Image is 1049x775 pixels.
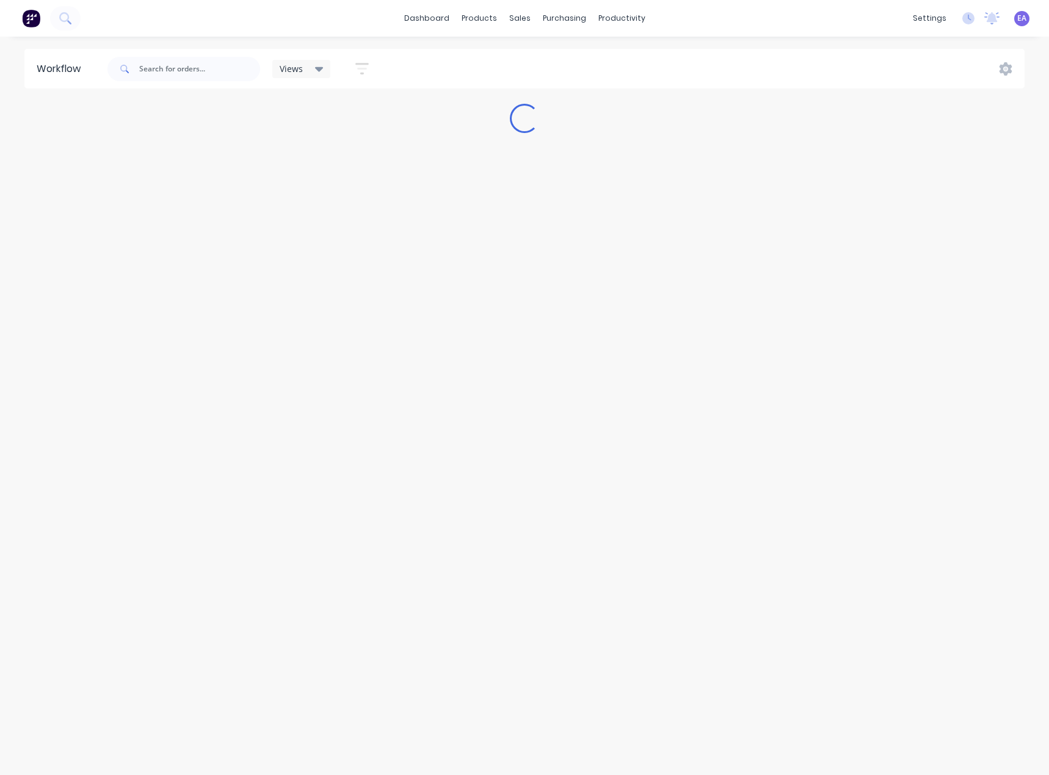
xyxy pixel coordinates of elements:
div: Workflow [37,62,87,76]
span: Views [280,62,303,75]
span: EA [1017,13,1026,24]
img: Factory [22,9,40,27]
input: Search for orders... [139,57,260,81]
div: settings [907,9,953,27]
div: purchasing [537,9,592,27]
div: sales [503,9,537,27]
a: dashboard [398,9,456,27]
div: productivity [592,9,652,27]
div: products [456,9,503,27]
